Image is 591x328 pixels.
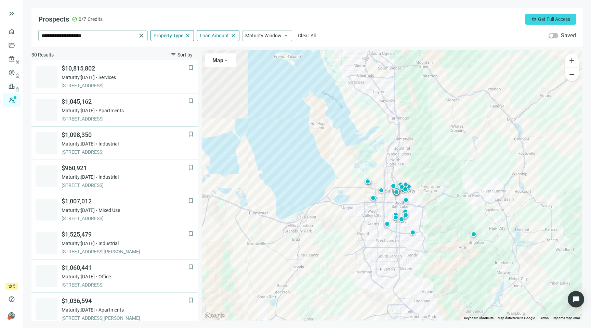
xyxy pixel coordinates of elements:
[553,316,580,320] a: Report a map error
[185,33,191,39] span: close
[62,207,95,214] span: Maturity: [DATE]
[62,174,95,180] span: Maturity: [DATE]
[171,52,176,58] span: filter_list
[98,306,124,313] span: Apartments
[62,98,188,106] span: $1,045,162
[8,284,12,288] span: crown
[62,306,95,313] span: Maturity: [DATE]
[31,226,198,260] a: bookmark$1,525,479Maturity:[DATE]Industrial[STREET_ADDRESS][PERSON_NAME]
[178,52,193,58] span: Sort by
[498,316,535,320] span: Map data ©2025 Google
[62,297,188,305] span: $1,036,594
[212,57,223,64] span: Map
[62,182,188,189] span: [STREET_ADDRESS]
[539,316,549,320] a: Terms (opens in new tab)
[13,283,15,290] span: 5
[31,93,198,127] a: bookmark$1,045,162Maturity:[DATE]Apartments[STREET_ADDRESS]
[62,149,188,155] span: [STREET_ADDRESS]
[568,291,584,307] div: Open Intercom Messenger
[525,14,576,25] button: crownGet Full Access
[187,98,194,104] button: bookmark
[62,248,188,255] span: [STREET_ADDRESS][PERSON_NAME]
[98,174,119,180] span: Industrial
[187,264,194,270] button: bookmark
[98,74,116,81] span: Services
[98,273,111,280] span: Office
[62,215,188,222] span: [STREET_ADDRESS]
[464,316,494,320] button: Keyboard shortcuts
[62,74,95,81] span: Maturity: [DATE]
[230,33,236,39] span: close
[298,33,316,38] span: Clear All
[187,131,194,138] button: bookmark
[154,33,183,39] span: Property Type
[31,60,198,93] a: bookmark$10,815,802Maturity:[DATE]Services[STREET_ADDRESS]
[223,58,229,63] span: arrow_drop_down
[98,140,119,147] span: Industrial
[62,197,188,205] span: $1,007,012
[62,140,95,147] span: Maturity: [DATE]
[187,297,194,304] button: bookmark
[538,16,570,22] span: Get Full Access
[98,207,120,214] span: Mixed Use
[98,240,119,247] span: Industrial
[62,64,188,73] span: $10,815,802
[31,260,198,293] a: bookmark$1,060,441Maturity:[DATE]Office[STREET_ADDRESS]
[31,293,198,326] a: bookmark$1,036,594Maturity:[DATE]Apartments[STREET_ADDRESS][PERSON_NAME]
[62,240,95,247] span: Maturity: [DATE]
[203,312,226,320] img: Google
[200,33,229,39] span: Loan Amount
[245,33,281,39] span: Maturity Window
[283,33,289,39] span: keyboard_arrow_up
[31,160,198,193] a: bookmark$960,921Maturity:[DATE]Industrial[STREET_ADDRESS]
[295,30,319,41] button: Clear All
[62,164,188,172] span: $960,921
[568,56,576,64] span: add
[72,16,77,22] span: check_circle
[205,53,236,67] button: Maparrow_drop_down
[31,193,198,226] a: bookmark$1,007,012Maturity:[DATE]Mixed Use[STREET_ADDRESS]
[561,32,576,39] label: Saved
[79,16,86,23] span: 0/7
[203,312,226,320] a: Open this area in Google Maps (opens a new window)
[31,127,198,160] a: bookmark$1,098,350Maturity:[DATE]Industrial[STREET_ADDRESS]
[62,131,188,139] span: $1,098,350
[62,273,95,280] span: Maturity: [DATE]
[531,16,537,22] span: crown
[187,64,194,71] button: bookmark
[31,51,54,58] span: 30 Results
[568,70,576,78] span: remove
[62,115,188,122] span: [STREET_ADDRESS]
[62,315,188,321] span: [STREET_ADDRESS][PERSON_NAME]
[187,197,194,204] button: bookmark
[8,10,16,18] button: keyboard_double_arrow_right
[62,82,188,89] span: [STREET_ADDRESS]
[62,230,188,239] span: $1,525,479
[98,107,124,114] span: Apartments
[8,296,15,303] span: help
[88,16,103,23] span: Credits
[8,312,15,319] span: person
[187,164,194,171] button: bookmark
[165,49,198,60] button: filter_listSort by
[138,32,145,39] span: close
[62,107,95,114] span: Maturity: [DATE]
[62,264,188,272] span: $1,060,441
[38,15,69,23] span: Prospects
[62,281,188,288] span: [STREET_ADDRESS]
[187,230,194,237] button: bookmark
